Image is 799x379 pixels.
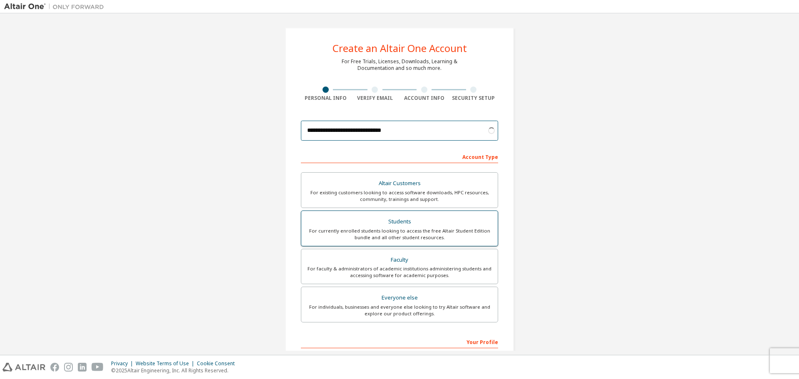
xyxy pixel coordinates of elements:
div: Account Info [399,95,449,102]
div: Account Type [301,150,498,163]
div: Altair Customers [306,178,493,189]
img: Altair One [4,2,108,11]
div: For existing customers looking to access software downloads, HPC resources, community, trainings ... [306,189,493,203]
div: For faculty & administrators of academic institutions administering students and accessing softwa... [306,265,493,279]
p: © 2025 Altair Engineering, Inc. All Rights Reserved. [111,367,240,374]
div: Website Terms of Use [136,360,197,367]
div: Faculty [306,254,493,266]
div: Your Profile [301,335,498,348]
img: linkedin.svg [78,363,87,372]
img: altair_logo.svg [2,363,45,372]
img: youtube.svg [92,363,104,372]
div: Privacy [111,360,136,367]
div: For individuals, businesses and everyone else looking to try Altair software and explore our prod... [306,304,493,317]
div: Everyone else [306,292,493,304]
div: Security Setup [449,95,499,102]
img: facebook.svg [50,363,59,372]
div: Personal Info [301,95,350,102]
div: Create an Altair One Account [333,43,467,53]
div: For currently enrolled students looking to access the free Altair Student Edition bundle and all ... [306,228,493,241]
div: Students [306,216,493,228]
img: instagram.svg [64,363,73,372]
div: Verify Email [350,95,400,102]
div: For Free Trials, Licenses, Downloads, Learning & Documentation and so much more. [342,58,457,72]
div: Cookie Consent [197,360,240,367]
